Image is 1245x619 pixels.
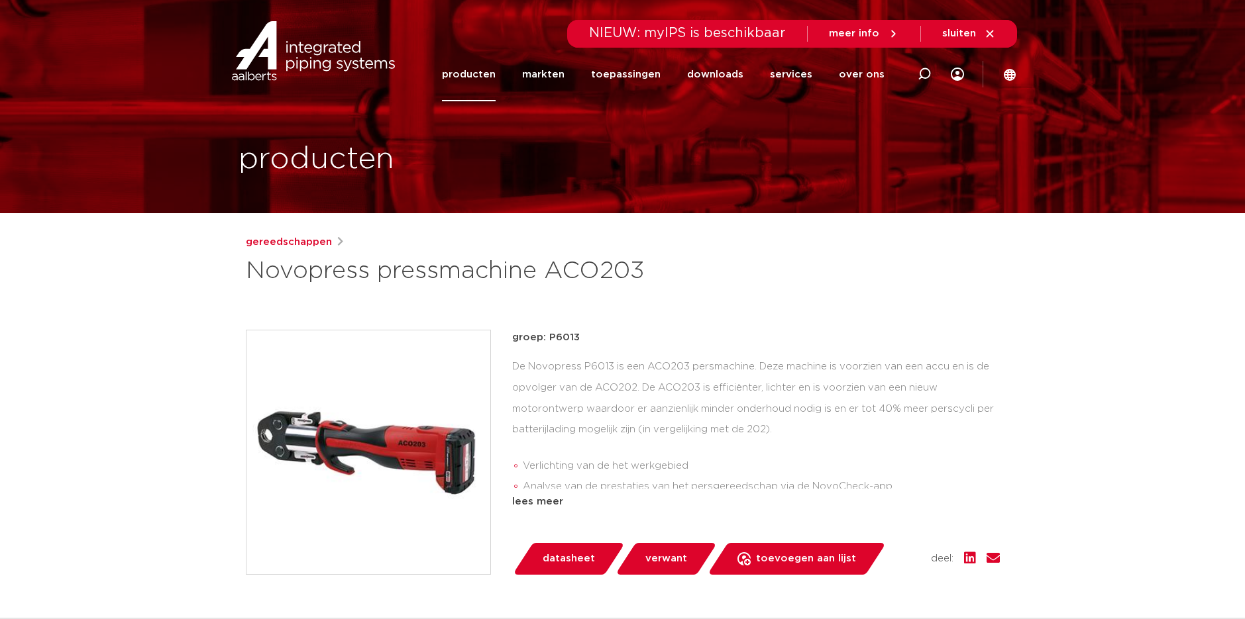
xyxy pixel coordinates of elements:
a: markten [522,48,565,101]
a: meer info [829,28,899,40]
span: NIEUW: myIPS is beschikbaar [589,26,786,40]
li: Verlichting van de het werkgebied [523,455,1000,477]
a: datasheet [512,543,625,575]
p: groep: P6013 [512,330,1000,346]
a: gereedschappen [246,234,332,250]
span: meer info [829,28,879,38]
div: lees meer [512,494,1000,510]
a: downloads [687,48,743,101]
span: deel: [931,551,953,567]
h1: producten [239,138,394,181]
a: services [770,48,812,101]
span: verwant [645,548,687,569]
nav: Menu [442,48,885,101]
a: sluiten [942,28,996,40]
span: toevoegen aan lijst [756,548,856,569]
h1: Novopress pressmachine ACO203 [246,256,743,287]
div: De Novopress P6013 is een ACO203 persmachine. Deze machine is voorzien van een accu en is de opvo... [512,356,1000,489]
div: my IPS [951,48,964,101]
a: toepassingen [591,48,661,101]
a: producten [442,48,496,101]
span: datasheet [543,548,595,569]
li: Analyse van de prestaties van het persgereedschap via de NovoCheck-app [523,476,1000,497]
span: sluiten [942,28,976,38]
img: Product Image for Novopress pressmachine ACO203 [246,330,490,574]
a: over ons [839,48,885,101]
a: verwant [615,543,717,575]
